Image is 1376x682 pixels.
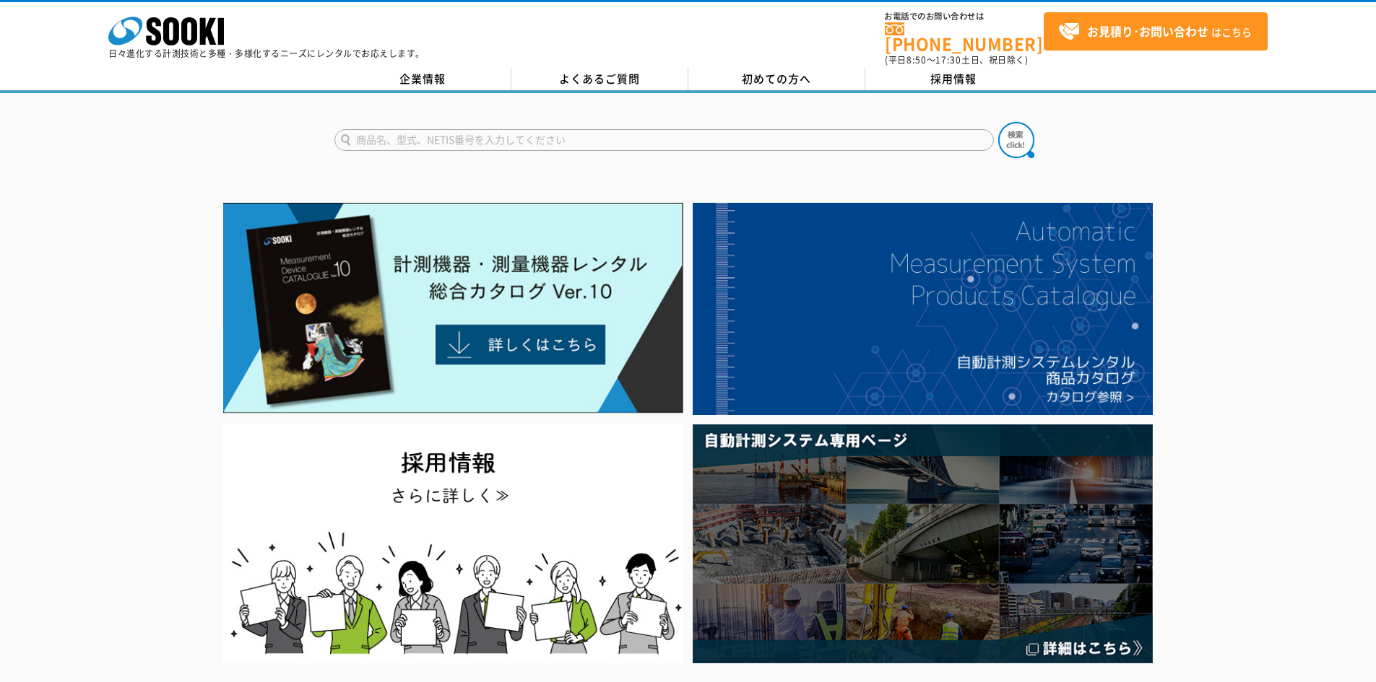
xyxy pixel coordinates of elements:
[1087,22,1208,40] strong: お見積り･お問い合わせ
[906,53,927,66] span: 8:50
[334,129,994,151] input: 商品名、型式、NETIS番号を入力してください
[334,69,511,90] a: 企業情報
[885,12,1044,21] span: お電話でのお問い合わせは
[693,424,1153,663] img: 自動計測システム専用ページ
[693,203,1153,415] img: 自動計測システムカタログ
[223,424,683,663] img: SOOKI recruit
[1044,12,1268,51] a: お見積り･お問い合わせはこちら
[688,69,865,90] a: 初めての方へ
[1058,21,1252,43] span: はこちら
[885,22,1044,52] a: [PHONE_NUMBER]
[108,49,425,58] p: 日々進化する計測技術と多種・多様化するニーズにレンタルでお応えします。
[865,69,1042,90] a: 採用情報
[223,203,683,414] img: Catalog Ver10
[998,122,1034,158] img: btn_search.png
[742,71,811,87] span: 初めての方へ
[885,53,1028,66] span: (平日 ～ 土日、祝日除く)
[511,69,688,90] a: よくあるご質問
[935,53,961,66] span: 17:30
